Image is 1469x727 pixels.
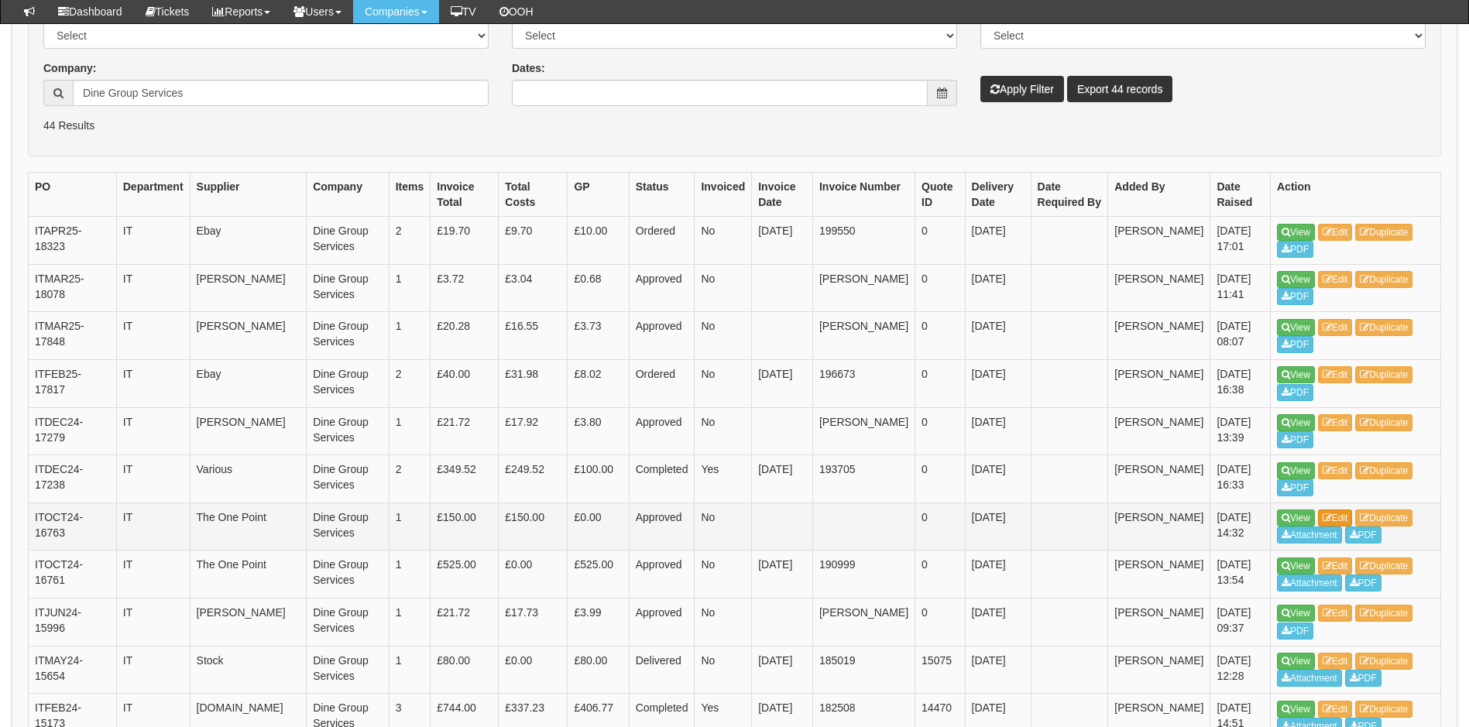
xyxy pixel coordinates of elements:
[1355,319,1412,336] a: Duplicate
[431,173,499,217] th: Invoice Total
[389,360,431,408] td: 2
[1210,173,1271,217] th: Date Raised
[1277,605,1315,622] a: View
[29,173,117,217] th: PO
[1277,574,1342,592] a: Attachment
[116,455,190,503] td: IT
[29,550,117,598] td: ITOCT24-16761
[1210,598,1271,646] td: [DATE] 09:37
[965,407,1031,455] td: [DATE]
[116,646,190,694] td: IT
[431,550,499,598] td: £525.00
[307,598,390,646] td: Dine Group Services
[307,646,390,694] td: Dine Group Services
[1210,502,1271,550] td: [DATE] 14:32
[190,598,307,646] td: [PERSON_NAME]
[1318,653,1353,670] a: Edit
[307,502,390,550] td: Dine Group Services
[752,217,813,265] td: [DATE]
[1277,271,1315,288] a: View
[431,264,499,312] td: £3.72
[431,646,499,694] td: £80.00
[43,118,1426,133] p: 44 Results
[307,173,390,217] th: Company
[29,455,117,503] td: ITDEC24-17238
[29,646,117,694] td: ITMAY24-15654
[1108,173,1210,217] th: Added By
[116,360,190,408] td: IT
[1108,217,1210,265] td: [PERSON_NAME]
[499,217,568,265] td: £9.70
[29,407,117,455] td: ITDEC24-17279
[1345,670,1381,687] a: PDF
[568,264,629,312] td: £0.68
[629,312,695,360] td: Approved
[965,646,1031,694] td: [DATE]
[915,407,965,455] td: 0
[29,598,117,646] td: ITJUN24-15996
[629,407,695,455] td: Approved
[965,217,1031,265] td: [DATE]
[1108,360,1210,408] td: [PERSON_NAME]
[695,550,752,598] td: No
[499,550,568,598] td: £0.00
[1277,366,1315,383] a: View
[190,407,307,455] td: [PERSON_NAME]
[29,264,117,312] td: ITMAR25-18078
[116,312,190,360] td: IT
[812,264,915,312] td: [PERSON_NAME]
[915,550,965,598] td: 0
[190,502,307,550] td: The One Point
[1345,526,1381,544] a: PDF
[431,360,499,408] td: £40.00
[499,312,568,360] td: £16.55
[915,217,965,265] td: 0
[629,598,695,646] td: Approved
[499,455,568,503] td: £249.52
[1271,173,1441,217] th: Action
[695,646,752,694] td: No
[1277,414,1315,431] a: View
[812,173,915,217] th: Invoice Number
[1277,288,1313,305] a: PDF
[190,646,307,694] td: Stock
[1210,217,1271,265] td: [DATE] 17:01
[1108,550,1210,598] td: [PERSON_NAME]
[431,598,499,646] td: £21.72
[29,217,117,265] td: ITAPR25-18323
[695,173,752,217] th: Invoiced
[695,502,752,550] td: No
[29,312,117,360] td: ITMAR25-17848
[915,502,965,550] td: 0
[629,264,695,312] td: Approved
[1210,646,1271,694] td: [DATE] 12:28
[568,598,629,646] td: £3.99
[1355,653,1412,670] a: Duplicate
[1210,264,1271,312] td: [DATE] 11:41
[499,173,568,217] th: Total Costs
[1345,574,1381,592] a: PDF
[1108,407,1210,455] td: [PERSON_NAME]
[1108,312,1210,360] td: [PERSON_NAME]
[116,407,190,455] td: IT
[915,173,965,217] th: Quote ID
[812,312,915,360] td: [PERSON_NAME]
[915,264,965,312] td: 0
[389,598,431,646] td: 1
[1277,319,1315,336] a: View
[812,217,915,265] td: 199550
[915,455,965,503] td: 0
[499,646,568,694] td: £0.00
[965,502,1031,550] td: [DATE]
[1277,701,1315,718] a: View
[629,217,695,265] td: Ordered
[116,598,190,646] td: IT
[1108,264,1210,312] td: [PERSON_NAME]
[1210,455,1271,503] td: [DATE] 16:33
[512,60,545,76] label: Dates:
[568,312,629,360] td: £3.73
[1277,462,1315,479] a: View
[1277,224,1315,241] a: View
[1277,622,1313,640] a: PDF
[1355,509,1412,526] a: Duplicate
